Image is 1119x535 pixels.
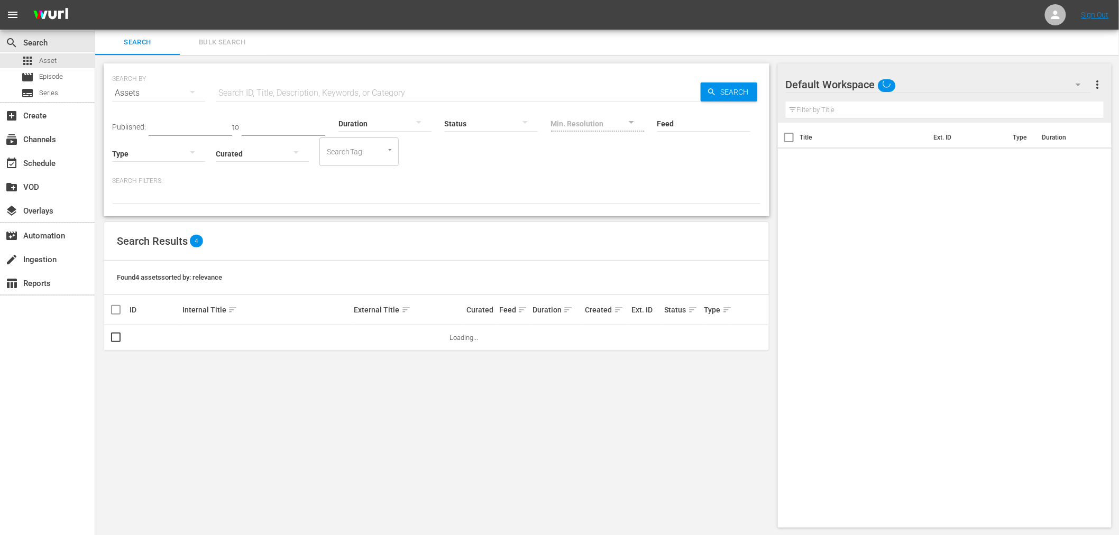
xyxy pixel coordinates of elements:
p: Search Filters: [112,177,761,186]
span: Search [102,36,173,49]
th: Type [1006,123,1035,152]
div: Type [704,303,728,316]
span: Search [717,82,757,102]
button: Search [701,82,757,102]
div: External Title [354,303,463,316]
span: Episode [21,71,34,84]
span: Automation [5,229,18,242]
span: Channels [5,133,18,146]
th: Title [800,123,928,152]
th: Duration [1035,123,1099,152]
span: Schedule [5,157,18,170]
button: Open [385,145,395,155]
span: sort [688,305,698,315]
div: Curated [466,306,496,314]
span: 4 [190,235,203,247]
span: Published: [112,123,146,131]
a: Sign Out [1081,11,1109,19]
span: Search Results [117,235,188,247]
span: Series [39,88,58,98]
span: sort [614,305,623,315]
span: Create [5,109,18,122]
span: Asset [39,56,57,66]
div: Status [665,303,701,316]
div: Ext. ID [631,306,661,314]
th: Ext. ID [927,123,1006,152]
span: Episode [39,71,63,82]
span: sort [518,305,527,315]
img: ans4CAIJ8jUAAAAAAAAAAAAAAAAAAAAAAAAgQb4GAAAAAAAAAAAAAAAAAAAAAAAAJMjXAAAAAAAAAAAAAAAAAAAAAAAAgAT5G... [25,3,76,27]
span: sort [401,305,411,315]
div: Internal Title [182,303,351,316]
span: Ingestion [5,253,18,266]
span: sort [722,305,732,315]
span: Overlays [5,205,18,217]
div: Assets [112,78,205,108]
span: sort [228,305,237,315]
span: Reports [5,277,18,290]
span: VOD [5,181,18,193]
span: Bulk Search [186,36,258,49]
span: sort [563,305,573,315]
span: Found 4 assets sorted by: relevance [117,273,222,281]
button: more_vert [1091,72,1104,97]
span: Asset [21,54,34,67]
div: Created [585,303,628,316]
span: more_vert [1091,78,1104,91]
div: Default Workspace [786,70,1092,99]
span: Loading... [450,334,479,342]
div: Duration [533,303,582,316]
span: menu [6,8,19,21]
span: to [232,123,239,131]
span: Series [21,87,34,99]
div: Feed [499,303,529,316]
span: Search [5,36,18,49]
div: ID [130,306,179,314]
